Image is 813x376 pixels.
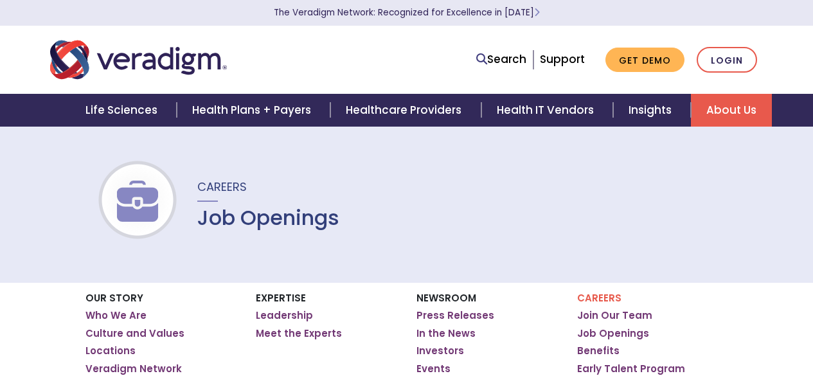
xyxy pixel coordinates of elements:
[416,363,451,375] a: Events
[70,94,177,127] a: Life Sciences
[330,94,481,127] a: Healthcare Providers
[697,47,757,73] a: Login
[197,179,247,195] span: Careers
[691,94,772,127] a: About Us
[416,309,494,322] a: Press Releases
[534,6,540,19] span: Learn More
[416,345,464,357] a: Investors
[481,94,613,127] a: Health IT Vendors
[274,6,540,19] a: The Veradigm Network: Recognized for Excellence in [DATE]Learn More
[85,345,136,357] a: Locations
[577,363,685,375] a: Early Talent Program
[85,363,182,375] a: Veradigm Network
[577,327,649,340] a: Job Openings
[577,309,652,322] a: Join Our Team
[476,51,526,68] a: Search
[177,94,330,127] a: Health Plans + Payers
[256,327,342,340] a: Meet the Experts
[256,309,313,322] a: Leadership
[540,51,585,67] a: Support
[577,345,620,357] a: Benefits
[85,309,147,322] a: Who We Are
[197,206,339,230] h1: Job Openings
[50,39,227,81] img: Veradigm logo
[416,327,476,340] a: In the News
[85,327,184,340] a: Culture and Values
[605,48,684,73] a: Get Demo
[613,94,691,127] a: Insights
